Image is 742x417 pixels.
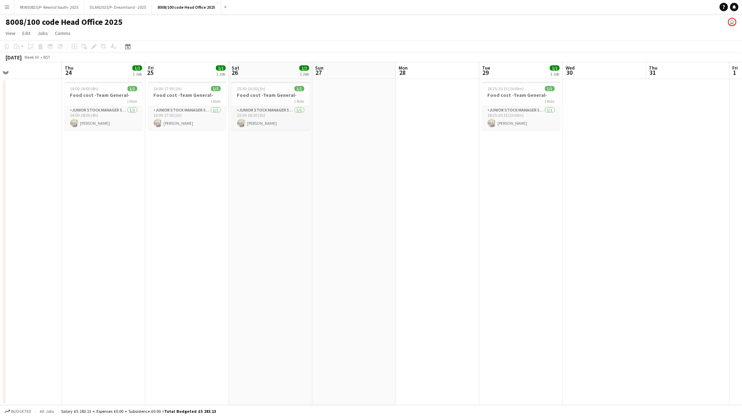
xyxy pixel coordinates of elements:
[35,29,51,38] a: Jobs
[3,408,32,415] button: Budgeted
[6,54,22,61] div: [DATE]
[61,409,216,414] div: Salary £5 283.13 + Expenses £0.00 + Subsistence £0.00 =
[6,30,15,36] span: View
[164,409,216,414] span: Total Budgeted £5 283.13
[728,18,736,26] app-user-avatar: Elizabeth Ramirez Baca
[37,30,48,36] span: Jobs
[22,30,30,36] span: Edit
[38,409,55,414] span: All jobs
[52,29,73,38] a: Comms
[11,409,31,414] span: Budgeted
[84,0,152,14] button: DLAN2025/P- Dreamland - 2025
[20,29,33,38] a: Edit
[152,0,221,14] button: 8008/100 code Head Office 2025
[14,0,84,14] button: REWS0825/P- Rewind South- 2025
[3,29,18,38] a: View
[55,30,71,36] span: Comms
[23,55,41,60] span: Week 30
[43,55,50,60] div: BST
[6,17,123,27] h1: 8008/100 code Head Office 2025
